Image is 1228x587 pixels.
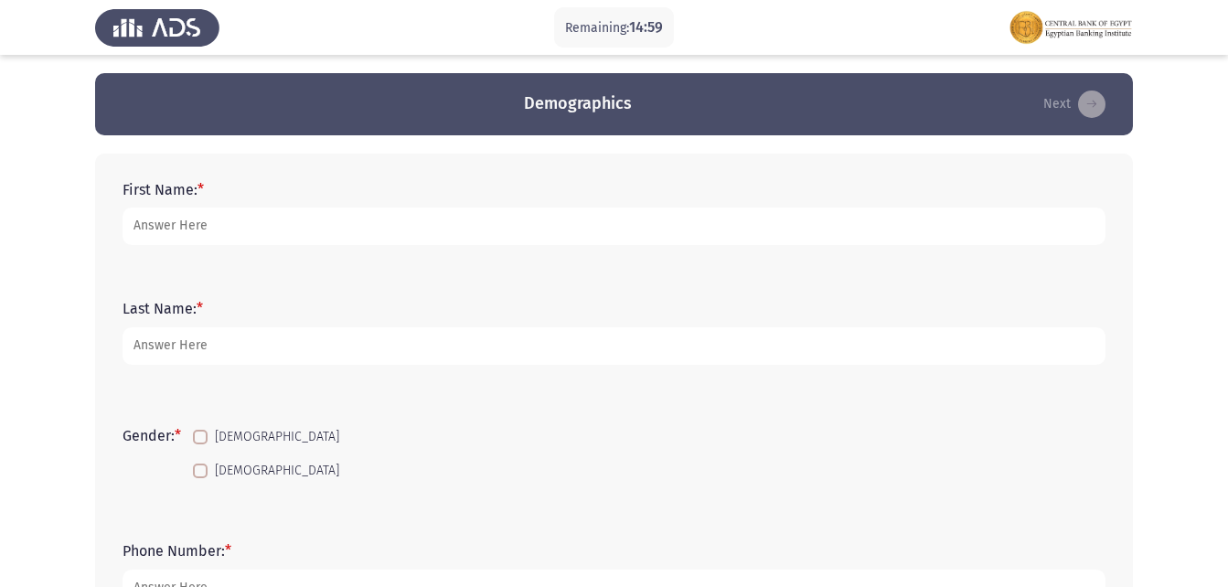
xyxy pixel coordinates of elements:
label: First Name: [123,181,204,198]
p: Remaining: [565,16,663,39]
input: add answer text [123,208,1105,245]
label: Phone Number: [123,542,231,560]
button: load next page [1038,90,1111,119]
span: [DEMOGRAPHIC_DATA] [215,426,339,448]
label: Last Name: [123,300,203,317]
input: add answer text [123,327,1105,365]
label: Gender: [123,427,181,444]
img: Assessment logo of EBI Analytical Thinking FOCUS Assessment EN [1009,2,1133,53]
span: 14:59 [629,18,663,36]
h3: Demographics [524,92,632,115]
span: [DEMOGRAPHIC_DATA] [215,460,339,482]
img: Assess Talent Management logo [95,2,219,53]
